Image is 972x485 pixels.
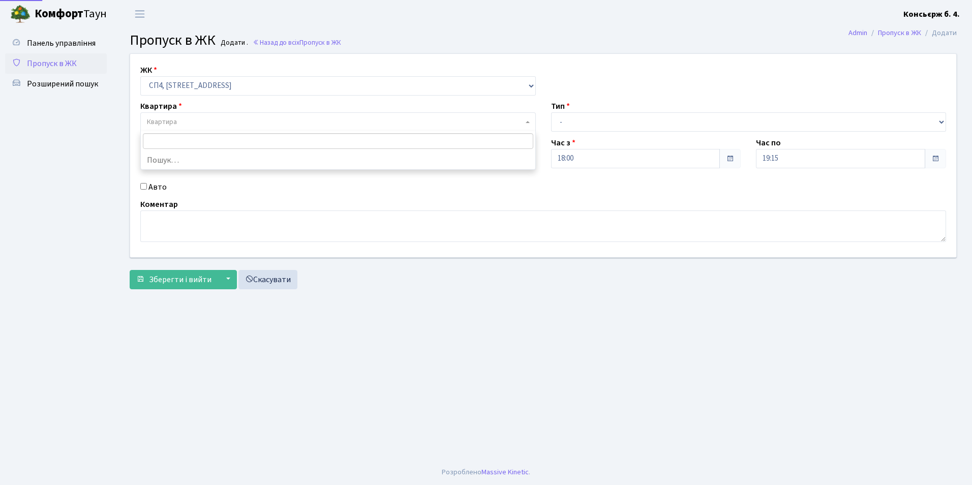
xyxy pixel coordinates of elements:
a: Скасувати [238,270,297,289]
label: Час по [756,137,781,149]
label: Час з [551,137,575,149]
nav: breadcrumb [833,22,972,44]
a: Massive Kinetic [481,467,529,477]
li: Додати [921,27,957,39]
li: Пошук… [141,151,535,169]
span: Пропуск в ЖК [130,30,216,50]
a: Admin [848,27,867,38]
span: Панель управління [27,38,96,49]
button: Зберегти і вийти [130,270,218,289]
b: Комфорт [35,6,83,22]
span: Зберегти і вийти [149,274,211,285]
a: Панель управління [5,33,107,53]
a: Пропуск в ЖК [5,53,107,74]
label: Тип [551,100,570,112]
a: Консьєрж б. 4. [903,8,960,20]
div: Розроблено . [442,467,530,478]
label: ЖК [140,64,157,76]
small: Додати . [219,39,248,47]
a: Пропуск в ЖК [878,27,921,38]
a: Назад до всіхПропуск в ЖК [253,38,341,47]
label: Квартира [140,100,182,112]
b: Консьєрж б. 4. [903,9,960,20]
a: Розширений пошук [5,74,107,94]
span: Розширений пошук [27,78,98,89]
span: Таун [35,6,107,23]
button: Переключити навігацію [127,6,153,22]
span: Квартира [147,117,177,127]
label: Авто [148,181,167,193]
img: logo.png [10,4,31,24]
span: Пропуск в ЖК [27,58,77,69]
span: Пропуск в ЖК [299,38,341,47]
label: Коментар [140,198,178,210]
